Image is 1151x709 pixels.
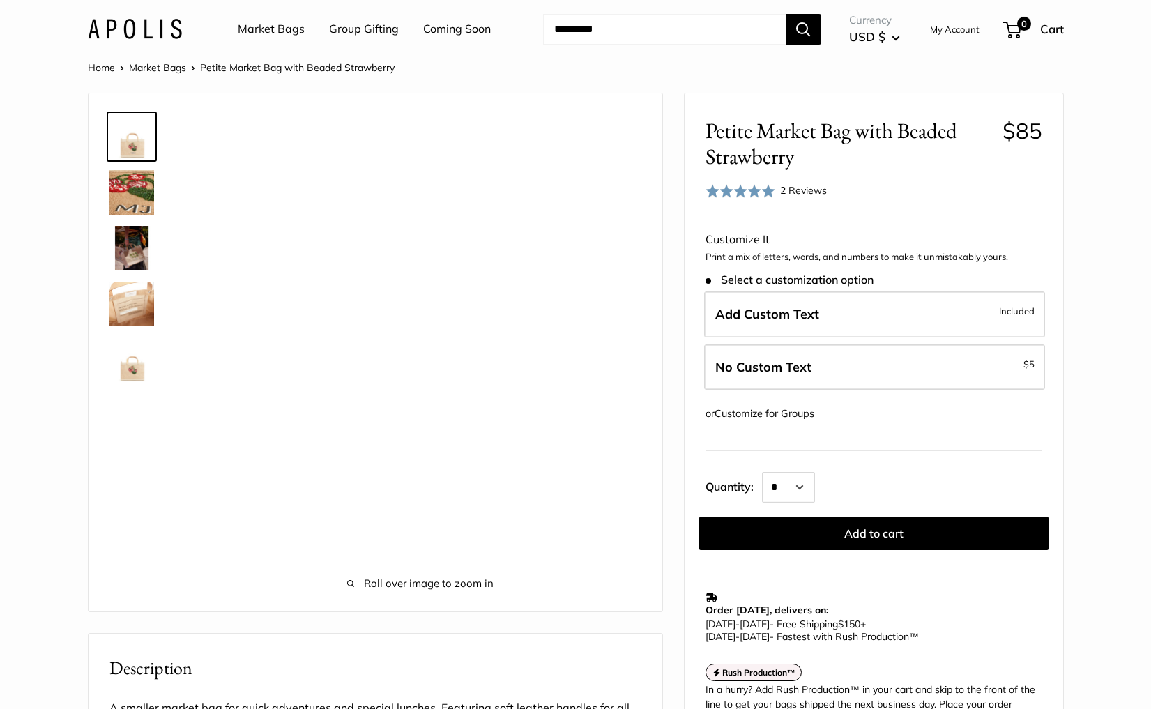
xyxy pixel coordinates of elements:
img: Petite Market Bag with Beaded Strawberry [109,282,154,326]
div: Customize It [706,229,1042,250]
label: Leave Blank [704,344,1045,390]
a: Market Bags [238,19,305,40]
a: Petite Market Bag with Beaded Strawberry [107,335,157,385]
span: Currency [849,10,900,30]
span: [DATE] [740,630,770,643]
span: - [735,618,740,630]
span: Add Custom Text [715,306,819,322]
span: USD $ [849,29,885,44]
span: Cart [1040,22,1064,36]
span: 2 Reviews [780,184,827,197]
button: Add to cart [699,517,1049,550]
span: Roll over image to zoom in [200,574,641,593]
button: USD $ [849,26,900,48]
span: 0 [1016,17,1030,31]
span: [DATE] [706,630,735,643]
a: Petite Market Bag with Beaded Strawberry [107,279,157,329]
strong: Order [DATE], delivers on: [706,604,828,616]
span: Petite Market Bag with Beaded Strawberry [706,118,992,169]
span: $85 [1003,117,1042,144]
a: Customize for Groups [715,407,814,420]
label: Add Custom Text [704,291,1045,337]
span: Petite Market Bag with Beaded Strawberry [200,61,395,74]
a: Group Gifting [329,19,399,40]
p: Print a mix of letters, words, and numbers to make it unmistakably yours. [706,250,1042,264]
input: Search... [543,14,786,45]
a: Home [88,61,115,74]
div: or [706,404,814,423]
a: Petite Market Bag with Beaded Strawberry [107,167,157,218]
img: Apolis [88,19,182,39]
a: Petite Market Bag with Beaded Strawberry [107,223,157,273]
img: Petite Market Bag with Beaded Strawberry [109,226,154,270]
nav: Breadcrumb [88,59,395,77]
span: - [735,630,740,643]
img: Petite Market Bag with Beaded Strawberry [109,170,154,215]
a: 0 Cart [1004,18,1064,40]
button: Search [786,14,821,45]
span: No Custom Text [715,359,811,375]
span: Select a customization option [706,273,874,287]
a: Market Bags [129,61,186,74]
span: $5 [1023,358,1035,369]
img: Petite Market Bag with Beaded Strawberry [109,337,154,382]
p: - Free Shipping + [706,618,1035,643]
span: $150 [838,618,860,630]
a: Petite Market Bag with Beaded Strawberry [107,112,157,162]
span: - [1019,356,1035,372]
a: Coming Soon [423,19,491,40]
h2: Description [109,655,641,682]
label: Quantity: [706,468,762,503]
span: - Fastest with Rush Production™ [706,630,919,643]
a: My Account [930,21,980,38]
img: Petite Market Bag with Beaded Strawberry [109,114,154,159]
span: [DATE] [740,618,770,630]
span: [DATE] [706,618,735,630]
span: Included [999,303,1035,319]
strong: Rush Production™ [722,667,795,678]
